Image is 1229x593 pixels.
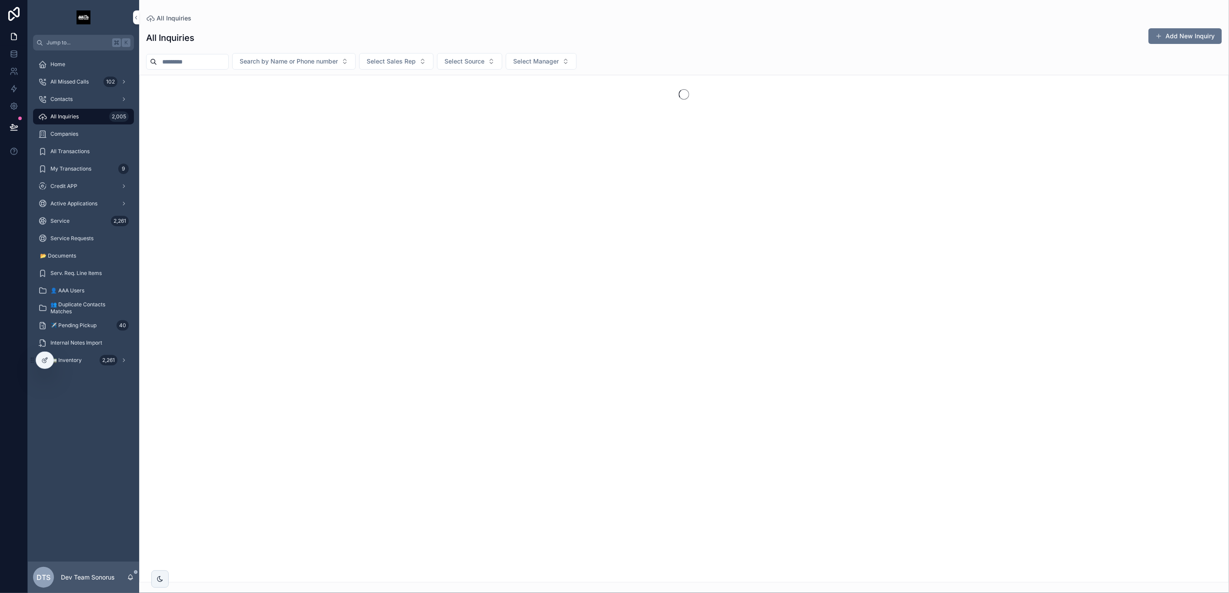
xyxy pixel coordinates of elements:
span: Select Sales Rep [367,57,416,66]
span: Contacts [50,96,73,103]
button: Jump to...K [33,35,134,50]
button: Select Button [437,53,502,70]
span: K [123,39,130,46]
span: Select Source [444,57,484,66]
div: 2,261 [111,216,129,226]
a: Credit APP [33,178,134,194]
a: 👥 Duplicate Contacts Matches [33,300,134,316]
div: 102 [104,77,117,87]
span: Home [50,61,65,68]
span: Service Requests [50,235,94,242]
a: My Transactions9 [33,161,134,177]
a: Service Requests [33,231,134,246]
span: 👤 AAA Users [50,287,84,294]
div: 40 [117,320,129,331]
div: 2,261 [100,355,117,365]
span: Select Manager [513,57,559,66]
span: Serv. Req. Line Items [50,270,102,277]
span: 👥 Duplicate Contacts Matches [50,301,125,315]
a: 👤 AAA Users [33,283,134,298]
span: Credit APP [50,183,77,190]
a: ✈️ Pending Pickup40 [33,318,134,333]
span: Internal Notes Import [50,339,102,346]
a: Contacts [33,91,134,107]
a: Companies [33,126,134,142]
button: Select Button [506,53,577,70]
span: Service [50,218,70,224]
span: Search by Name or Phone number [240,57,338,66]
span: All Inquiries [50,113,79,120]
a: All Transactions [33,144,134,159]
span: All Transactions [50,148,90,155]
h1: All Inquiries [146,32,194,44]
button: Add New Inquiry [1149,28,1222,44]
a: 📂 Documents [33,248,134,264]
span: Companies [50,131,78,137]
span: 📂 Documents [40,252,76,259]
span: All Missed Calls [50,78,89,85]
button: Select Button [232,53,356,70]
span: Active Applications [50,200,97,207]
a: Internal Notes Import [33,335,134,351]
a: 🚛 Inventory2,261 [33,352,134,368]
a: All Inquiries [146,14,191,23]
a: Active Applications [33,196,134,211]
span: Jump to... [47,39,109,46]
a: Service2,261 [33,213,134,229]
span: DTS [37,572,50,583]
div: scrollable content [28,50,139,379]
a: All Inquiries2,005 [33,109,134,124]
button: Select Button [359,53,434,70]
span: ✈️ Pending Pickup [50,322,97,329]
a: All Missed Calls102 [33,74,134,90]
a: Serv. Req. Line Items [33,265,134,281]
div: 9 [118,164,129,174]
span: All Inquiries [157,14,191,23]
a: Home [33,57,134,72]
span: My Transactions [50,165,91,172]
img: App logo [77,10,90,24]
span: 🚛 Inventory [50,357,82,364]
p: Dev Team Sonorus [61,573,114,582]
div: 2,005 [109,111,129,122]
